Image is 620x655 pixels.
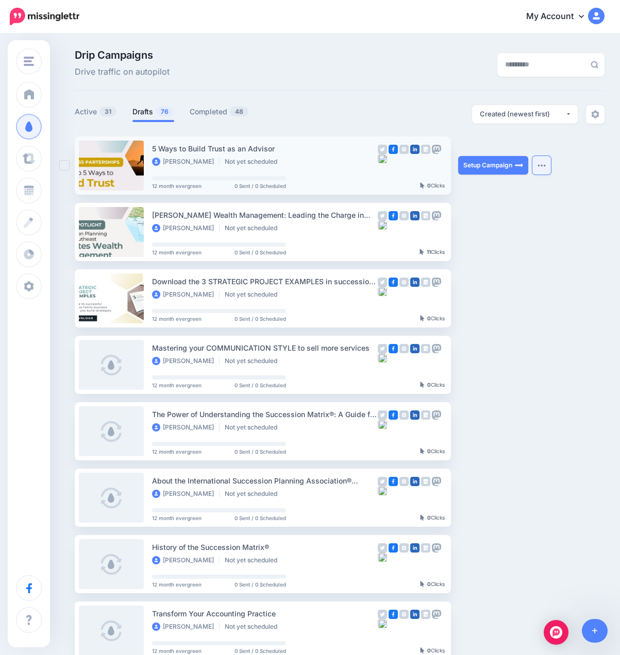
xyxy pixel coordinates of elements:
[420,448,425,454] img: pointer-grey-darker.png
[152,515,202,521] span: 12 month evergreen
[427,182,431,188] b: 0
[432,278,441,287] img: mastodon-grey-square.png
[421,477,430,486] img: google_business-grey-square.png
[410,145,420,154] img: linkedin-square.png
[225,224,282,232] li: Not yet scheduled
[152,342,378,354] div: Mastering your COMMUNICATION STYLE to sell more services
[152,383,202,388] span: 12 month evergreen
[152,408,378,420] div: The Power of Understanding the Succession Matrix®: A Guide for Business Advisors
[432,410,441,420] img: mastodon-grey-square.png
[389,211,398,220] img: facebook-square.png
[132,106,174,118] a: Drafts76
[427,514,431,521] b: 0
[152,648,202,653] span: 12 month evergreen
[432,145,441,154] img: mastodon-grey-square.png
[420,183,445,189] div: Clicks
[152,209,378,221] div: [PERSON_NAME] Wealth Management: Leading the Charge in Succession Planning in the Southeast for S...
[225,357,282,365] li: Not yet scheduled
[591,110,599,118] img: settings-grey.png
[225,290,282,299] li: Not yet scheduled
[230,107,248,116] span: 48
[420,182,425,188] img: pointer-grey-darker.png
[420,315,425,321] img: pointer-grey-darker.png
[421,410,430,420] img: google_business-grey-square.png
[10,8,79,25] img: Missinglettr
[432,211,441,220] img: mastodon-grey-square.png
[458,156,528,175] a: Setup Campaign
[432,477,441,486] img: mastodon-grey-square.png
[399,610,409,619] img: instagram-grey-square.png
[75,50,170,60] span: Drip Campaigns
[421,344,430,353] img: google_business-grey-square.png
[75,106,117,118] a: Active31
[152,143,378,154] div: 5 Ways to Build Trust as an Advisor
[152,623,220,631] li: [PERSON_NAME]
[378,477,387,486] img: twitter-grey-square.png
[378,220,387,230] img: bluesky-grey-square.png
[421,610,430,619] img: google_business-grey-square.png
[399,145,409,154] img: instagram-grey-square.png
[410,410,420,420] img: linkedin-square.png
[378,353,387,363] img: bluesky-grey-square.png
[152,275,378,287] div: Download the 3 STRATEGIC PROJECT EXAMPLES in succession planning
[234,582,286,587] span: 0 Sent / 0 Scheduled
[24,57,34,66] img: menu.png
[420,382,425,388] img: pointer-grey-darker.png
[427,581,431,587] b: 0
[152,357,220,365] li: [PERSON_NAME]
[152,316,202,321] span: 12 month evergreen
[378,145,387,154] img: twitter-grey-square.png
[421,211,430,220] img: google_business-grey-square.png
[420,249,424,255] img: pointer-grey-darker.png
[225,423,282,432] li: Not yet scheduled
[75,65,170,79] span: Drive traffic on autopilot
[152,541,378,553] div: History of the Succession Matrix®
[378,211,387,220] img: twitter-grey-square.png
[152,183,202,188] span: 12 month evergreen
[420,581,425,587] img: pointer-grey-darker.png
[516,4,605,29] a: My Account
[378,287,387,296] img: bluesky-grey-square.png
[399,344,409,353] img: instagram-grey-square.png
[420,449,445,455] div: Clicks
[591,61,598,68] img: search-grey-6.png
[420,382,445,388] div: Clicks
[152,582,202,587] span: 12 month evergreen
[152,423,220,432] li: [PERSON_NAME]
[421,145,430,154] img: google_business-grey-square.png
[410,543,420,553] img: linkedin-square.png
[378,420,387,429] img: bluesky-grey-square.png
[234,383,286,388] span: 0 Sent / 0 Scheduled
[432,610,441,619] img: mastodon-grey-square.png
[389,477,398,486] img: facebook-square.png
[152,290,220,299] li: [PERSON_NAME]
[399,211,409,220] img: instagram-grey-square.png
[399,410,409,420] img: instagram-grey-square.png
[378,278,387,287] img: twitter-grey-square.png
[99,107,116,116] span: 31
[420,515,445,521] div: Clicks
[389,145,398,154] img: facebook-square.png
[378,486,387,495] img: bluesky-grey-square.png
[427,249,431,255] b: 11
[420,581,445,588] div: Clicks
[389,610,398,619] img: facebook-square.png
[152,608,378,619] div: Transform Your Accounting Practice
[378,619,387,628] img: bluesky-grey-square.png
[225,490,282,498] li: Not yet scheduled
[432,344,441,353] img: mastodon-grey-square.png
[515,161,523,169] img: arrow-long-right-white.png
[378,410,387,420] img: twitter-grey-square.png
[234,515,286,521] span: 0 Sent / 0 Scheduled
[152,158,220,166] li: [PERSON_NAME]
[389,543,398,553] img: facebook-square.png
[378,154,387,163] img: bluesky-grey-square.png
[152,224,220,232] li: [PERSON_NAME]
[234,449,286,454] span: 0 Sent / 0 Scheduled
[234,183,286,188] span: 0 Sent / 0 Scheduled
[421,543,430,553] img: google_business-grey-square.png
[421,278,430,287] img: google_business-grey-square.png
[234,316,286,321] span: 0 Sent / 0 Scheduled
[378,610,387,619] img: twitter-grey-square.png
[480,109,565,119] div: Created (newest first)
